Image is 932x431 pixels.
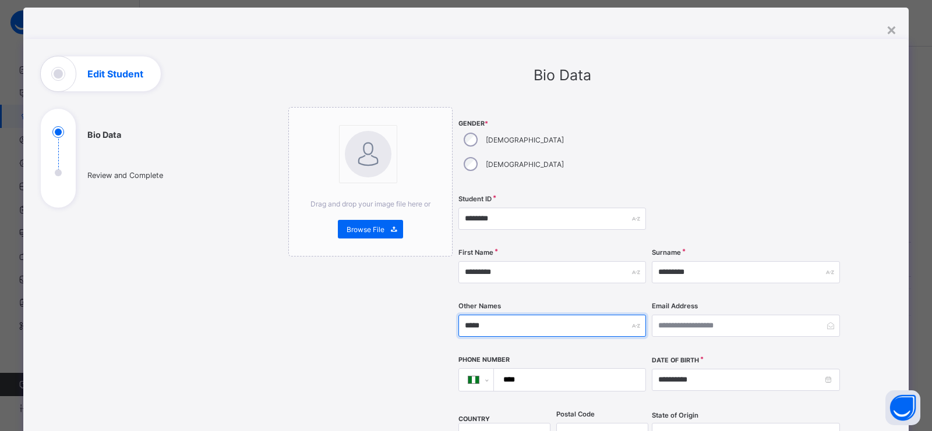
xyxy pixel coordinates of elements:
label: Surname [652,248,681,257]
div: × [886,19,897,39]
span: Drag and drop your image file here or [310,200,430,208]
label: Postal Code [556,410,595,418]
span: Bio Data [534,66,591,84]
span: Browse File [347,225,384,234]
label: Student ID [458,195,492,203]
label: Other Names [458,302,501,310]
label: Email Address [652,302,698,310]
button: Open asap [885,390,920,425]
img: bannerImage [345,131,391,177]
label: Phone Number [458,356,510,364]
span: State of Origin [652,411,698,419]
label: [DEMOGRAPHIC_DATA] [486,136,564,144]
h1: Edit Student [87,69,143,79]
span: Gender [458,120,646,127]
label: [DEMOGRAPHIC_DATA] [486,160,564,169]
div: bannerImageDrag and drop your image file here orBrowse File [288,107,453,257]
span: COUNTRY [458,415,490,423]
label: Date of Birth [652,357,699,364]
label: First Name [458,248,493,257]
